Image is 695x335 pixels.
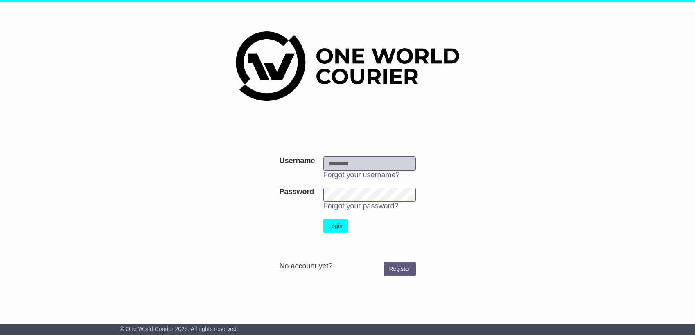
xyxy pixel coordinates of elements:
[236,31,459,101] img: One World
[323,219,348,233] button: Login
[323,171,400,179] a: Forgot your username?
[279,188,314,197] label: Password
[323,202,399,210] a: Forgot your password?
[384,262,415,276] a: Register
[120,326,238,332] span: © One World Courier 2025. All rights reserved.
[279,262,415,271] div: No account yet?
[279,156,315,165] label: Username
